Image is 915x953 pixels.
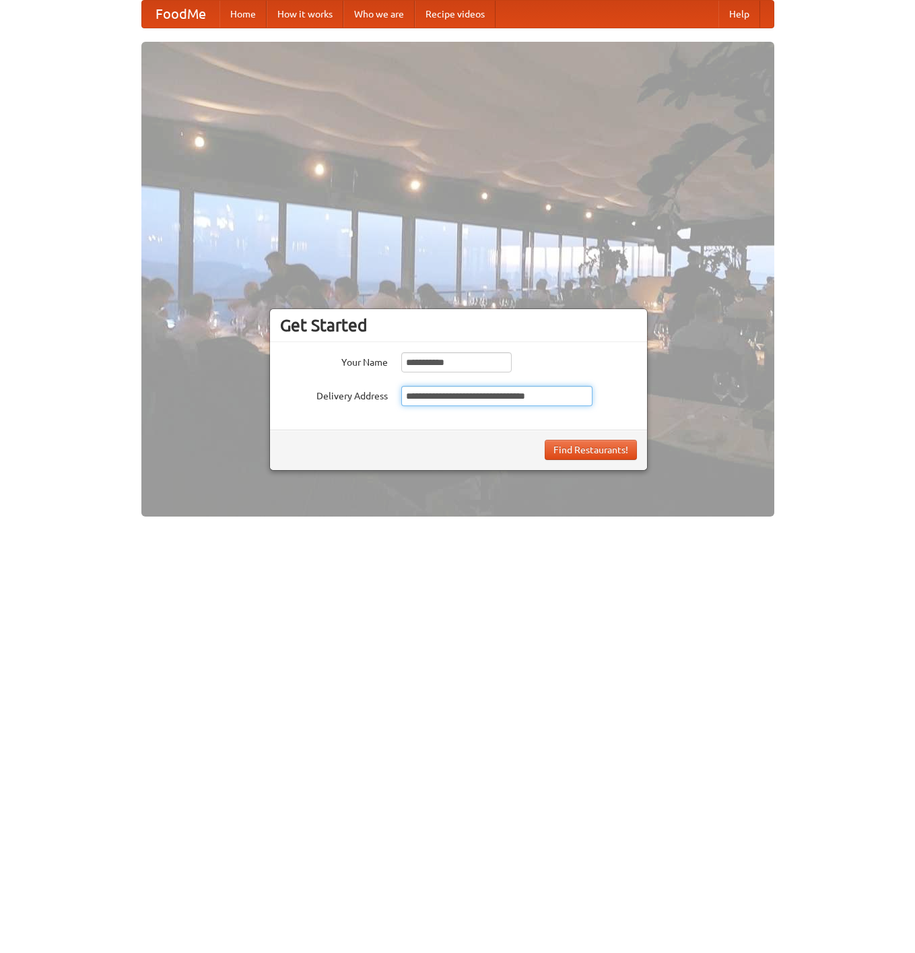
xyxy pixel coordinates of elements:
button: Find Restaurants! [545,440,637,460]
a: Recipe videos [415,1,496,28]
a: Help [718,1,760,28]
a: How it works [267,1,343,28]
label: Delivery Address [280,386,388,403]
a: Who we are [343,1,415,28]
a: Home [219,1,267,28]
h3: Get Started [280,315,637,335]
a: FoodMe [142,1,219,28]
label: Your Name [280,352,388,369]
